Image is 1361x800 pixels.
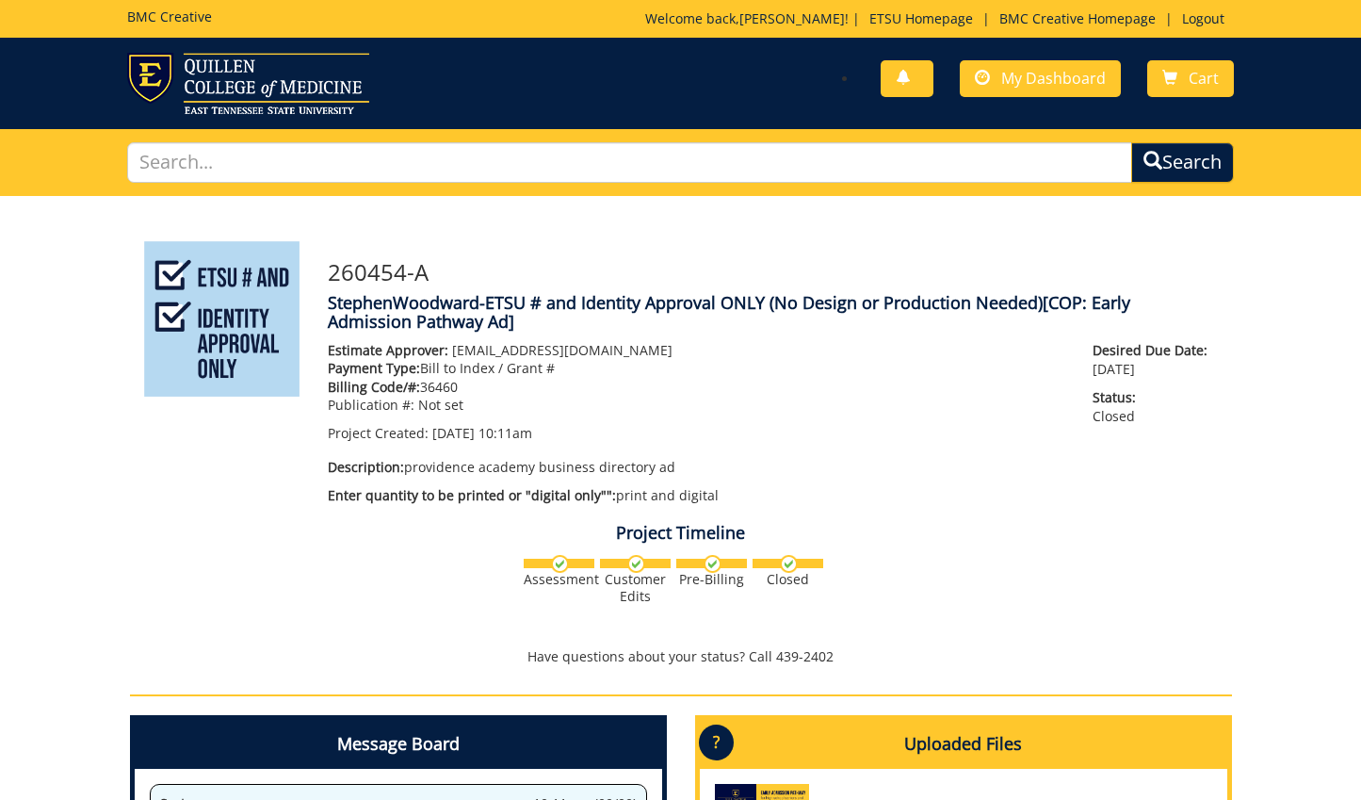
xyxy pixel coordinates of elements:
[1093,388,1217,426] p: Closed
[645,9,1234,28] p: Welcome back, ! | | |
[780,555,798,573] img: checkmark
[328,260,1218,285] h3: 260454-A
[328,486,1065,505] p: print and digital
[328,291,1130,333] span: [COP: Early Admission Pathway Ad]
[700,720,1227,769] h4: Uploaded Files
[600,571,671,605] div: Customer Edits
[1189,68,1219,89] span: Cart
[1001,68,1106,89] span: My Dashboard
[1173,9,1234,27] a: Logout
[328,294,1218,332] h4: StephenWoodward-ETSU # and Identity Approval ONLY (No Design or Production Needed)
[739,9,845,27] a: [PERSON_NAME]
[418,396,463,414] span: Not set
[127,53,369,114] img: ETSU logo
[328,378,1065,397] p: 36460
[699,725,734,760] p: ?
[328,458,1065,477] p: providence academy business directory ad
[676,571,747,588] div: Pre-Billing
[328,378,420,396] span: Billing Code/#:
[144,241,300,397] img: Product featured image
[130,647,1232,666] p: Have questions about your status? Call 439-2402
[328,341,448,359] span: Estimate Approver:
[1093,341,1217,360] span: Desired Due Date:
[860,9,982,27] a: ETSU Homepage
[960,60,1121,97] a: My Dashboard
[328,486,616,504] span: Enter quantity to be printed or "digital only"":
[127,142,1131,183] input: Search...
[524,571,594,588] div: Assessment
[627,555,645,573] img: checkmark
[1147,60,1234,97] a: Cart
[753,571,823,588] div: Closed
[328,341,1065,360] p: [EMAIL_ADDRESS][DOMAIN_NAME]
[1131,142,1234,183] button: Search
[328,359,1065,378] p: Bill to Index / Grant #
[135,720,662,769] h4: Message Board
[551,555,569,573] img: checkmark
[130,524,1232,543] h4: Project Timeline
[1093,388,1217,407] span: Status:
[328,396,414,414] span: Publication #:
[704,555,721,573] img: checkmark
[990,9,1165,27] a: BMC Creative Homepage
[127,9,212,24] h5: BMC Creative
[328,458,404,476] span: Description:
[432,424,532,442] span: [DATE] 10:11am
[328,424,429,442] span: Project Created:
[1093,341,1217,379] p: [DATE]
[328,359,420,377] span: Payment Type:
